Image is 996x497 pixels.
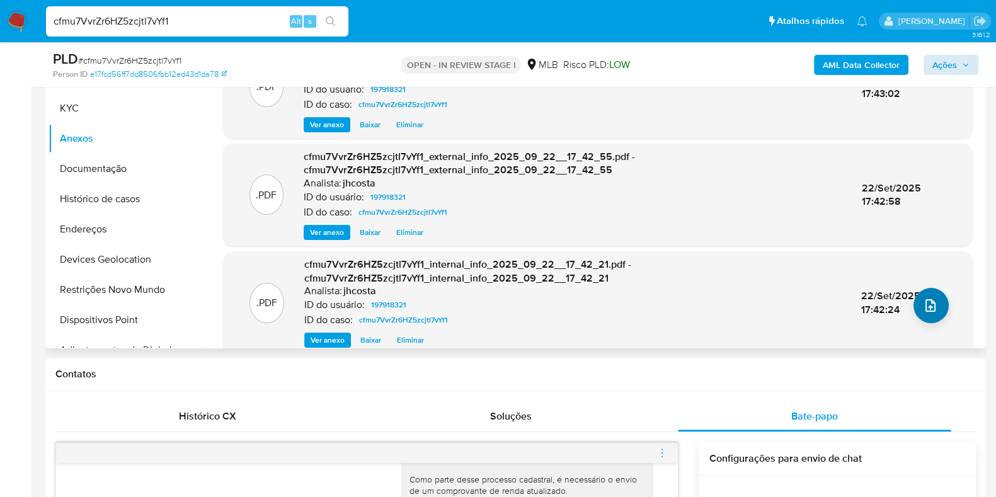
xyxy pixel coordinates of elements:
[354,333,387,348] button: Baixar
[525,58,558,72] div: MLB
[304,83,364,96] p: ID do usuário:
[397,334,424,346] span: Eliminar
[49,305,206,335] button: Dispositivos Point
[862,181,921,209] span: 22/Set/2025 17:42:58
[358,97,447,112] span: cfmu7VvrZr6HZ5zcjtl7vYf1
[365,190,411,205] a: 197918321
[353,225,387,240] button: Baixar
[391,333,430,348] button: Eliminar
[304,149,635,178] span: cfmu7VvrZr6HZ5zcjtl7vYf1_external_info_2025_09_22__17_42_55.pdf - cfmu7VvrZr6HZ5zcjtl7vYf1_extern...
[49,244,206,275] button: Devices Geolocation
[90,69,227,80] a: e17fcd56ff7dd8506fbb12ed43d1da78
[861,288,920,317] span: 22/Set/2025 17:42:24
[396,118,423,131] span: Eliminar
[256,80,277,94] p: .PDF
[791,409,838,423] span: Bate-papo
[179,409,236,423] span: Histórico CX
[360,226,381,239] span: Baixar
[49,275,206,305] button: Restrições Novo Mundo
[49,214,206,244] button: Endereços
[310,226,344,239] span: Ver anexo
[814,55,908,75] button: AML Data Collector
[343,177,375,190] h6: jhcosta
[49,123,206,154] button: Anexos
[973,14,987,28] a: Sair
[366,297,411,312] a: 197918321
[709,452,966,465] h3: Configurações para envio de chat
[932,55,957,75] span: Ações
[304,225,350,240] button: Ver anexo
[343,285,376,297] h6: jhcosta
[55,368,976,380] h1: Contatos
[304,117,350,132] button: Ver anexo
[390,225,430,240] button: Eliminar
[656,438,668,468] button: menu-action
[304,299,365,311] p: ID do usuário:
[390,117,430,132] button: Eliminar
[304,285,342,297] p: Analista:
[359,312,448,328] span: cfmu7VvrZr6HZ5zcjtl7vYf1
[53,69,88,80] b: Person ID
[49,154,206,184] button: Documentação
[898,15,969,27] p: jhonata.costa@mercadolivre.com
[971,30,990,40] span: 3.161.2
[353,97,452,112] a: cfmu7VvrZr6HZ5zcjtl7vYf1
[777,14,844,28] span: Atalhos rápidos
[304,333,351,348] button: Ver anexo
[318,13,343,30] button: search-icon
[353,205,452,220] a: cfmu7VvrZr6HZ5zcjtl7vYf1
[311,334,345,346] span: Ver anexo
[360,334,381,346] span: Baixar
[304,98,352,111] p: ID do caso:
[78,54,181,67] span: # cfmu7VvrZr6HZ5zcjtl7vYf1
[913,288,949,323] button: upload-file
[401,56,520,74] p: OPEN - IN REVIEW STAGE I
[49,93,206,123] button: KYC
[308,15,312,27] span: s
[46,13,348,30] input: Pesquise usuários ou casos...
[256,188,277,202] p: .PDF
[310,118,344,131] span: Ver anexo
[924,55,978,75] button: Ações
[291,15,301,27] span: Alt
[370,82,406,97] span: 197918321
[304,257,631,285] span: cfmu7VvrZr6HZ5zcjtl7vYf1_internal_info_2025_09_22__17_42_21.pdf - cfmu7VvrZr6HZ5zcjtl7vYf1_intern...
[609,57,629,72] span: LOW
[304,191,364,203] p: ID do usuário:
[358,205,447,220] span: cfmu7VvrZr6HZ5zcjtl7vYf1
[371,297,406,312] span: 197918321
[490,409,532,423] span: Soluções
[360,118,381,131] span: Baixar
[53,49,78,69] b: PLD
[563,58,629,72] span: Risco PLD:
[396,226,423,239] span: Eliminar
[353,117,387,132] button: Baixar
[304,206,352,219] p: ID do caso:
[49,184,206,214] button: Histórico de casos
[256,296,277,310] p: .PDF
[857,16,867,26] a: Notificações
[823,55,900,75] b: AML Data Collector
[354,312,453,328] a: cfmu7VvrZr6HZ5zcjtl7vYf1
[304,177,341,190] p: Analista:
[370,190,406,205] span: 197918321
[304,314,353,326] p: ID do caso:
[365,82,411,97] a: 197918321
[49,335,206,365] button: Adiantamentos de Dinheiro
